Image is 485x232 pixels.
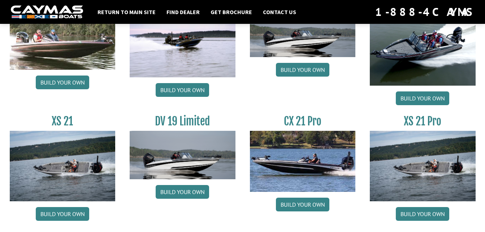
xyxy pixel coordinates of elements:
h3: XS 21 [10,115,116,128]
img: dv-19-ban_from_website_for_caymas_connect.png [130,131,235,179]
div: 1-888-4CAYMAS [375,4,474,20]
a: Build your own [156,185,209,199]
h3: CX 21 Pro [250,115,356,128]
img: dv-19-ban_from_website_for_caymas_connect.png [250,9,356,57]
a: Build your own [36,207,89,221]
h3: DV 19 Limited [130,115,235,128]
a: Build your own [36,76,89,89]
img: DV22_original_motor_cropped_for_caymas_connect.jpg [130,9,235,77]
a: Build your own [276,198,329,211]
img: DV_20_from_website_for_caymas_connect.png [370,9,476,86]
a: Find Dealer [163,7,203,17]
a: Get Brochure [207,7,256,17]
a: Build your own [396,91,449,105]
img: CX-21Pro_thumbnail.jpg [250,131,356,192]
img: CX21_thumb.jpg [10,9,116,69]
a: Contact Us [259,7,300,17]
img: white-logo-c9c8dbefe5ff5ceceb0f0178aa75bf4bb51f6bca0971e226c86eb53dfe498488.png [11,5,83,19]
img: XS_21_thumbnail.jpg [10,131,116,201]
a: Build your own [276,63,329,77]
a: Build your own [396,207,449,221]
a: Return to main site [94,7,159,17]
img: XS_21_thumbnail.jpg [370,131,476,201]
h3: XS 21 Pro [370,115,476,128]
a: Build your own [156,83,209,97]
